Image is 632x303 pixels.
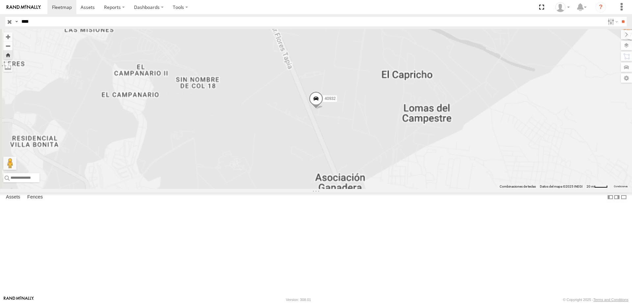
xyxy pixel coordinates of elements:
div: Version: 308.01 [286,298,311,302]
label: Search Filter Options [605,17,619,26]
span: 40932 [325,96,335,101]
label: Assets [3,193,23,202]
button: Combinaciones de teclas [500,184,536,189]
label: Dock Summary Table to the Right [614,193,620,202]
label: Dock Summary Table to the Left [607,193,614,202]
span: Datos del mapa ©2025 INEGI [540,185,583,188]
button: Escala del mapa: 20 m por 37 píxeles [585,184,610,189]
button: Zoom in [3,32,13,41]
label: Search Query [14,17,19,26]
a: Visit our Website [4,296,34,303]
label: Map Settings [621,74,632,83]
i: ? [595,2,606,13]
div: Juan Lopez [553,2,572,12]
button: Arrastra el hombrecito naranja al mapa para abrir Street View [3,157,16,170]
button: Zoom out [3,41,13,50]
img: rand-logo.svg [7,5,41,10]
div: © Copyright 2025 - [563,298,628,302]
label: Fences [24,193,46,202]
span: 20 m [587,185,594,188]
label: Measure [3,63,13,72]
a: Terms and Conditions [593,298,628,302]
button: Zoom Home [3,50,13,59]
a: Condiciones (se abre en una nueva pestaña) [614,185,628,188]
label: Hide Summary Table [620,193,627,202]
